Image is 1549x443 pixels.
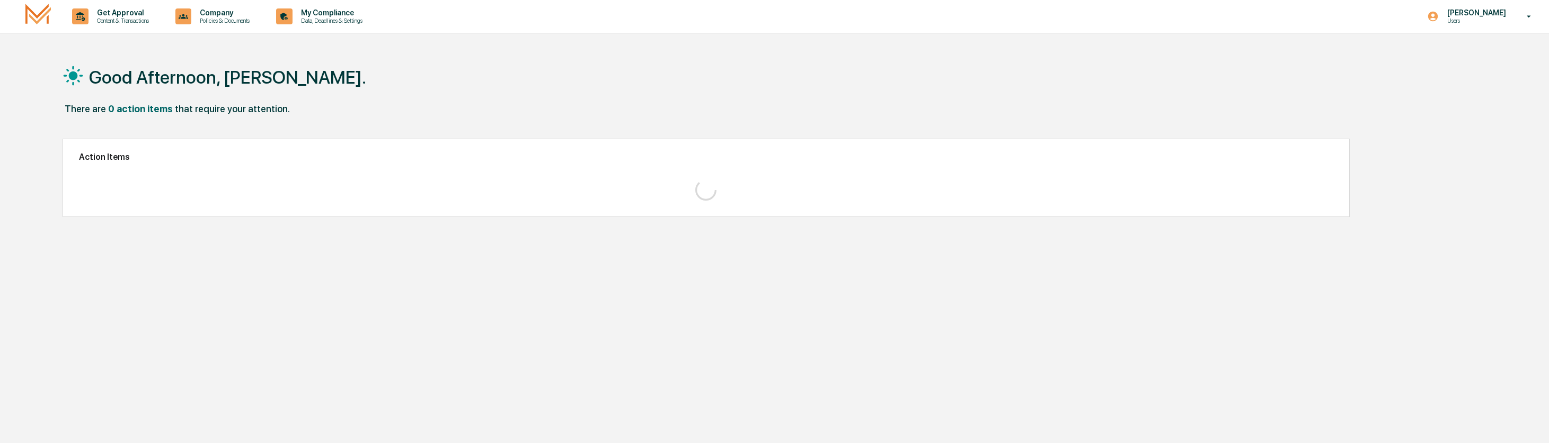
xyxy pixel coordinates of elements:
p: Data, Deadlines & Settings [293,17,368,24]
p: My Compliance [293,8,368,17]
h1: Good Afternoon, [PERSON_NAME]. [89,67,366,88]
div: that require your attention. [175,103,290,114]
p: Policies & Documents [191,17,255,24]
p: [PERSON_NAME] [1439,8,1511,17]
p: Content & Transactions [88,17,154,24]
h2: Action Items [79,152,1334,162]
p: Company [191,8,255,17]
div: There are [65,103,106,114]
p: Get Approval [88,8,154,17]
img: logo [25,4,51,29]
p: Users [1439,17,1511,24]
div: 0 action items [108,103,173,114]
